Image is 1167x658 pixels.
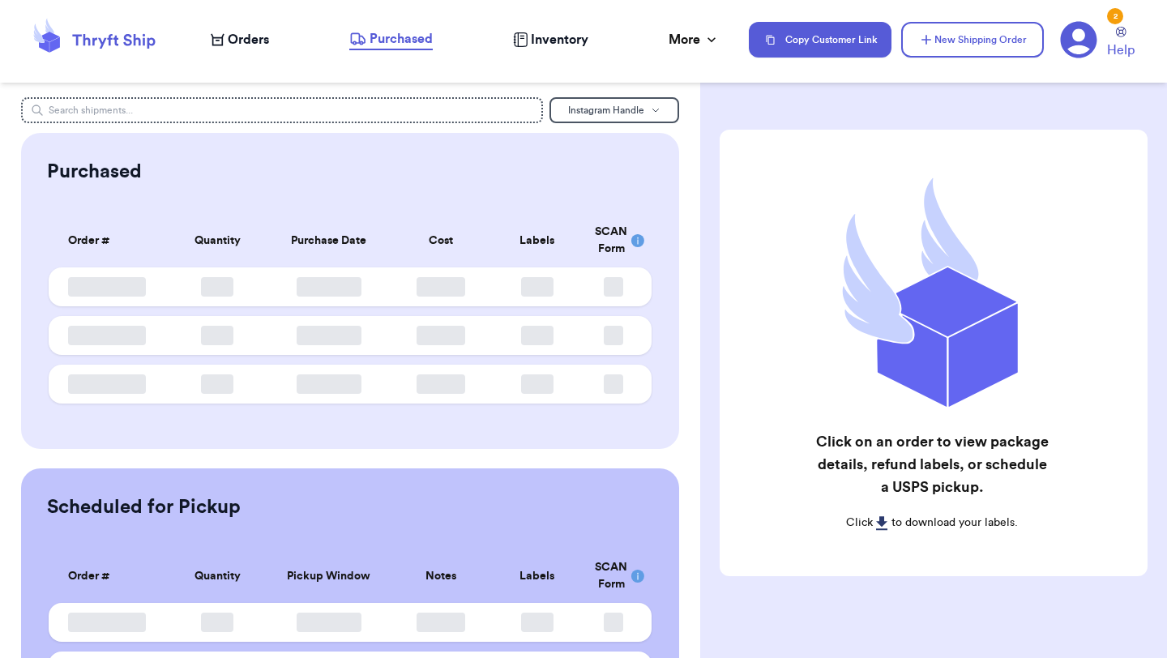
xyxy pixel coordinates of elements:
th: Pickup Window [266,549,392,603]
th: Notes [392,549,489,603]
div: SCAN Form [595,224,632,258]
span: Purchased [370,29,433,49]
th: Purchase Date [266,214,392,267]
th: Quantity [169,214,266,267]
h2: Scheduled for Pickup [47,494,241,520]
input: Search shipments... [21,97,543,123]
th: Order # [49,549,169,603]
button: New Shipping Order [901,22,1044,58]
a: 2 [1060,21,1097,58]
span: Orders [228,30,269,49]
span: Help [1107,41,1135,60]
button: Copy Customer Link [749,22,891,58]
a: Orders [211,30,269,49]
h2: Purchased [47,159,142,185]
p: Click to download your labels. [812,515,1051,531]
a: Purchased [349,29,433,50]
th: Labels [489,214,585,267]
th: Order # [49,214,169,267]
div: SCAN Form [595,559,632,593]
th: Cost [392,214,489,267]
span: Inventory [531,30,588,49]
h2: Click on an order to view package details, refund labels, or schedule a USPS pickup. [812,430,1051,498]
div: 2 [1107,8,1123,24]
button: Instagram Handle [549,97,679,123]
th: Labels [489,549,585,603]
th: Quantity [169,549,266,603]
a: Help [1107,27,1135,60]
span: Instagram Handle [568,105,644,115]
div: More [669,30,720,49]
a: Inventory [513,30,588,49]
